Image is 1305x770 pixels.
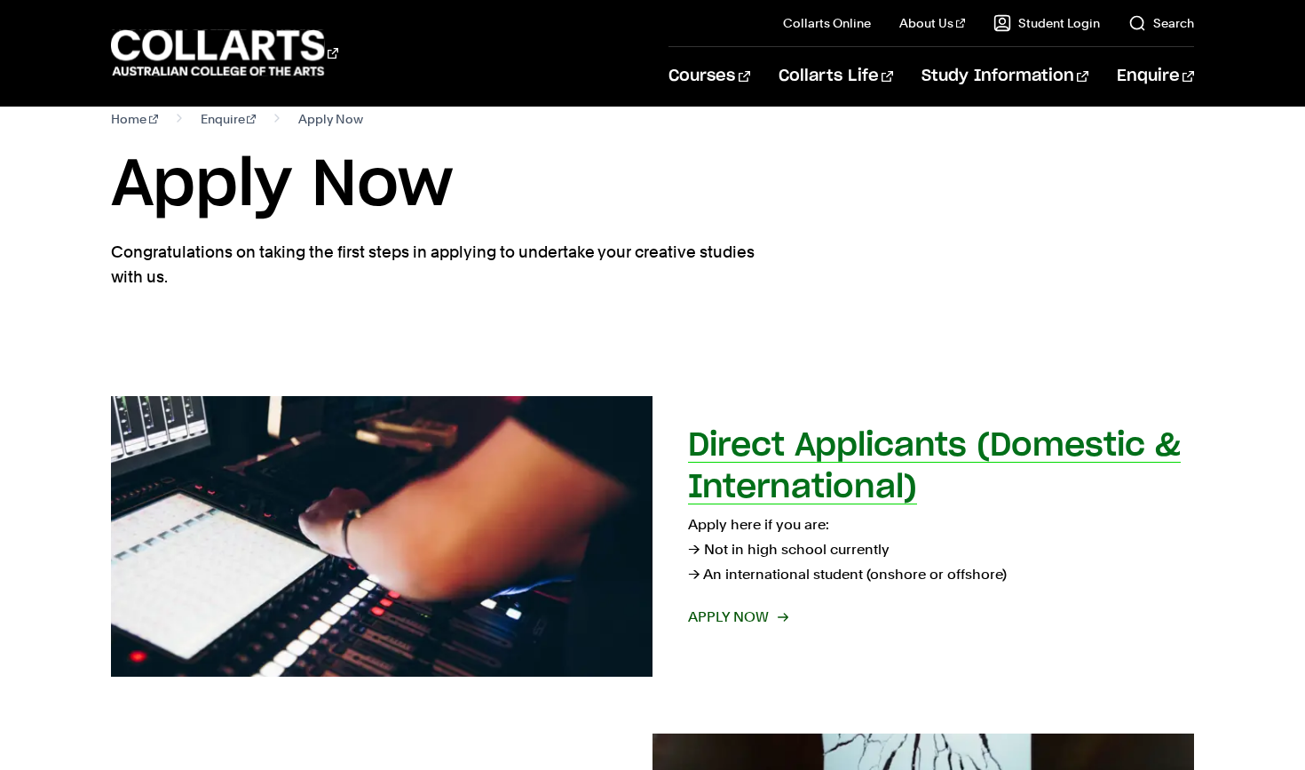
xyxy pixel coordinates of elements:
[201,107,257,131] a: Enquire
[111,28,338,78] div: Go to homepage
[783,14,871,32] a: Collarts Online
[111,107,158,131] a: Home
[111,146,1194,226] h1: Apply Now
[899,14,965,32] a: About Us
[668,47,749,106] a: Courses
[111,396,1194,677] a: Direct Applicants (Domestic & International) Apply here if you are:→ Not in high school currently...
[1117,47,1194,106] a: Enquire
[921,47,1088,106] a: Study Information
[688,430,1181,504] h2: Direct Applicants (Domestic & International)
[1128,14,1194,32] a: Search
[779,47,893,106] a: Collarts Life
[111,240,759,290] p: Congratulations on taking the first steps in applying to undertake your creative studies with us.
[688,512,1194,587] p: Apply here if you are: → Not in high school currently → An international student (onshore or offs...
[993,14,1100,32] a: Student Login
[298,107,363,131] span: Apply Now
[688,605,787,630] span: Apply now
